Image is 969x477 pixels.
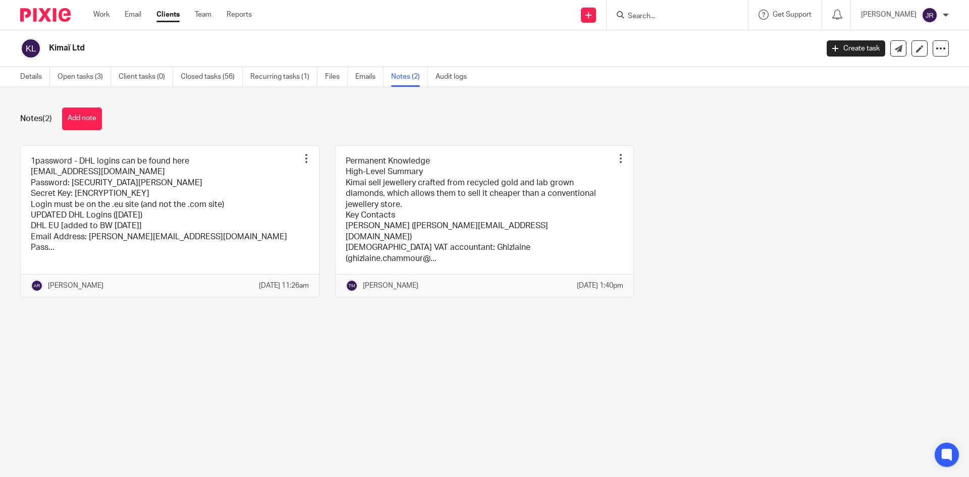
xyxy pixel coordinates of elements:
p: [PERSON_NAME] [363,281,418,291]
a: Work [93,10,110,20]
a: Email [125,10,141,20]
a: Clients [156,10,180,20]
a: Details [20,67,50,87]
p: [DATE] 1:40pm [577,281,623,291]
img: svg%3E [31,280,43,292]
a: Open tasks (3) [58,67,111,87]
p: [PERSON_NAME] [861,10,917,20]
a: Closed tasks (56) [181,67,243,87]
a: Files [325,67,348,87]
img: svg%3E [20,38,41,59]
p: [PERSON_NAME] [48,281,103,291]
button: Add note [62,108,102,130]
a: Client tasks (0) [119,67,173,87]
img: svg%3E [346,280,358,292]
a: Notes (2) [391,67,428,87]
p: [DATE] 11:26am [259,281,309,291]
img: Pixie [20,8,71,22]
a: Reports [227,10,252,20]
input: Search [627,12,718,21]
a: Team [195,10,211,20]
img: svg%3E [922,7,938,23]
h1: Notes [20,114,52,124]
span: (2) [42,115,52,123]
span: Get Support [773,11,812,18]
a: Recurring tasks (1) [250,67,317,87]
a: Create task [827,40,885,57]
h2: Kimaï Ltd [49,43,659,54]
a: Audit logs [436,67,474,87]
a: Emails [355,67,384,87]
